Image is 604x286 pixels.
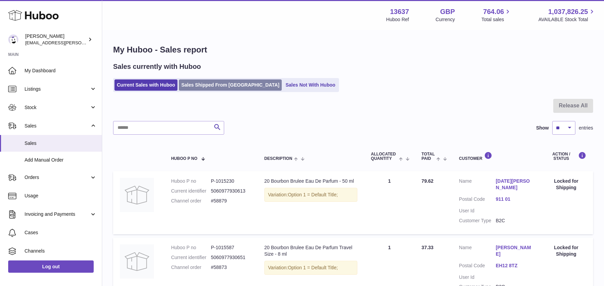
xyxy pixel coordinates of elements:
[436,16,455,23] div: Currency
[211,244,251,251] dd: P-1015587
[288,192,338,197] span: Option 1 = Default Title;
[25,193,97,199] span: Usage
[538,7,596,23] a: 1,037,826.25 AVAILABLE Stock Total
[25,40,137,45] span: [EMAIL_ADDRESS][PERSON_NAME][DOMAIN_NAME]
[390,7,409,16] strong: 13637
[459,196,496,204] dt: Postal Code
[171,254,211,261] dt: Current identifier
[179,79,282,91] a: Sales Shipped From [GEOGRAPHIC_DATA]
[496,178,532,191] a: [DATE][PERSON_NAME]
[579,125,593,131] span: entries
[113,44,593,55] h1: My Huboo - Sales report
[536,125,549,131] label: Show
[548,7,588,16] span: 1,037,826.25
[25,33,87,46] div: [PERSON_NAME]
[120,178,154,212] img: no-photo.jpg
[8,34,18,45] img: jonny@ledda.co
[538,16,596,23] span: AVAILABLE Stock Total
[459,208,496,214] dt: User Id
[171,188,211,194] dt: Current identifier
[211,188,251,194] dd: 5060977930613
[459,178,496,193] dt: Name
[171,178,211,184] dt: Huboo P no
[459,274,496,281] dt: User Id
[211,254,251,261] dd: 5060977930651
[364,171,415,234] td: 1
[459,152,532,161] div: Customer
[25,123,90,129] span: Sales
[171,198,211,204] dt: Channel order
[546,152,586,161] div: Action / Status
[496,244,532,257] a: [PERSON_NAME]
[459,262,496,271] dt: Postal Code
[120,244,154,279] img: no-photo.jpg
[171,264,211,271] dt: Channel order
[25,104,90,111] span: Stock
[8,260,94,273] a: Log out
[25,211,90,217] span: Invoicing and Payments
[421,178,433,184] span: 79.62
[481,16,512,23] span: Total sales
[459,217,496,224] dt: Customer Type
[211,178,251,184] dd: P-1015230
[421,245,433,250] span: 37.33
[25,174,90,181] span: Orders
[264,156,292,161] span: Description
[25,67,97,74] span: My Dashboard
[113,62,201,71] h2: Sales currently with Huboo
[264,244,357,257] div: 20 Bourbon Brulee Eau De Parfum Travel Size - 8 ml
[264,178,357,184] div: 20 Bourbon Brulee Eau De Parfum - 50 ml
[264,261,357,275] div: Variation:
[481,7,512,23] a: 764.06 Total sales
[459,244,496,259] dt: Name
[288,265,338,270] span: Option 1 = Default Title;
[211,264,251,271] dd: #58873
[25,140,97,147] span: Sales
[371,152,397,161] span: ALLOCATED Quantity
[386,16,409,23] div: Huboo Ref
[283,79,338,91] a: Sales Not With Huboo
[496,196,532,202] a: 911 01
[546,244,586,257] div: Locked for Shipping
[25,86,90,92] span: Listings
[421,152,435,161] span: Total paid
[211,198,251,204] dd: #58879
[171,156,197,161] span: Huboo P no
[440,7,455,16] strong: GBP
[496,217,532,224] dd: B2C
[171,244,211,251] dt: Huboo P no
[114,79,177,91] a: Current Sales with Huboo
[483,7,504,16] span: 764.06
[25,229,97,236] span: Cases
[264,188,357,202] div: Variation:
[25,157,97,163] span: Add Manual Order
[496,262,532,269] a: EH12 8TZ
[25,248,97,254] span: Channels
[546,178,586,191] div: Locked for Shipping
